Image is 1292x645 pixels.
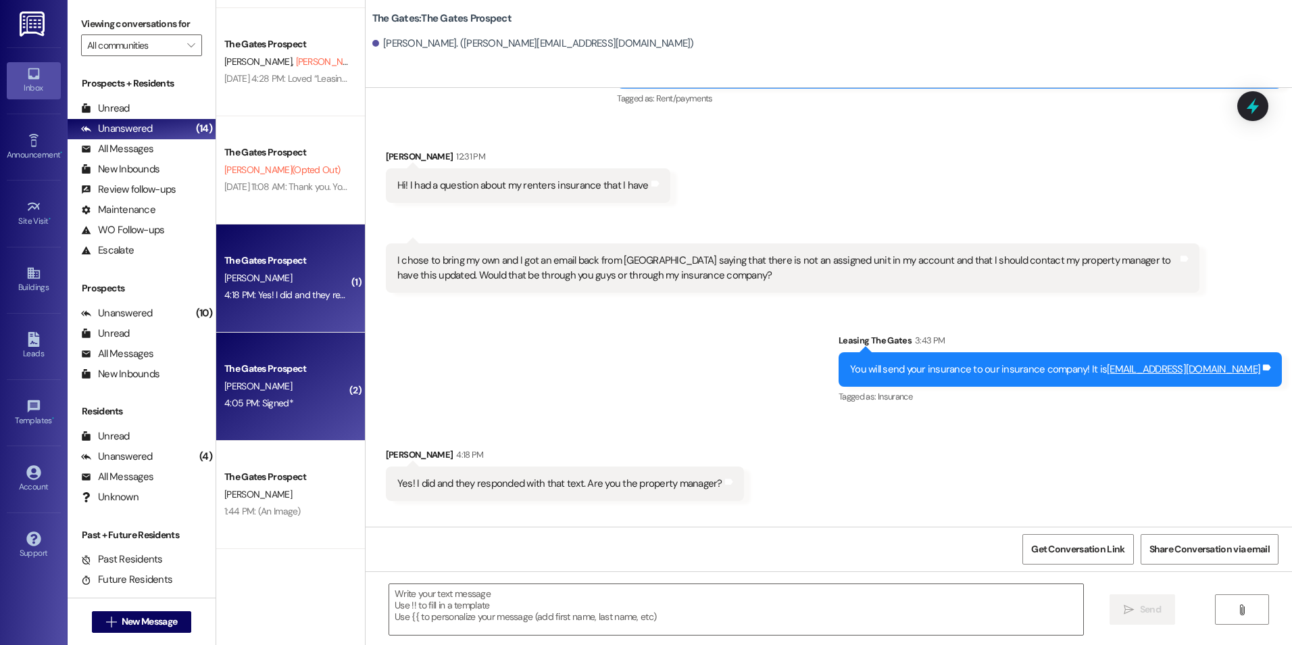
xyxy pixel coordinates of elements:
[81,470,153,484] div: All Messages
[224,380,292,392] span: [PERSON_NAME]
[617,89,1282,108] div: Tagged as:
[81,203,155,217] div: Maintenance
[7,328,61,364] a: Leads
[224,164,340,176] span: [PERSON_NAME] (Opted Out)
[224,181,893,193] div: [DATE] 11:08 AM: Thank you. You will no longer receive texts from this thread. Please reply with ...
[839,387,1282,406] div: Tagged as:
[81,122,153,136] div: Unanswered
[193,118,216,139] div: (14)
[81,162,159,176] div: New Inbounds
[81,243,134,258] div: Escalate
[224,470,349,484] div: The Gates Prospect
[7,195,61,232] a: Site Visit •
[397,178,649,193] div: Hi! I had a question about my renters insurance that I have
[878,391,912,402] span: Insurance
[7,262,61,298] a: Buildings
[81,573,172,587] div: Future Residents
[81,183,176,197] div: Review follow-ups
[372,11,512,26] b: The Gates: The Gates Prospect
[81,367,159,381] div: New Inbounds
[7,395,61,431] a: Templates •
[52,414,54,423] span: •
[7,62,61,99] a: Inbox
[1124,604,1134,615] i: 
[7,527,61,564] a: Support
[81,101,130,116] div: Unread
[224,272,292,284] span: [PERSON_NAME]
[1110,594,1175,625] button: Send
[224,254,349,268] div: The Gates Prospect
[656,93,713,104] span: Rent/payments
[81,306,153,320] div: Unanswered
[912,333,945,348] div: 3:43 PM
[453,448,483,462] div: 4:18 PM
[1107,362,1260,376] a: [EMAIL_ADDRESS][DOMAIN_NAME]
[106,617,116,627] i: 
[224,362,349,376] div: The Gates Prospect
[81,223,164,237] div: WO Follow-ups
[1031,542,1124,556] span: Get Conversation Link
[81,14,202,34] label: Viewing conversations for
[397,254,1178,283] div: I chose to bring my own and I got an email back from [GEOGRAPHIC_DATA] saying that there is not a...
[196,446,216,467] div: (4)
[372,37,694,51] div: [PERSON_NAME]. ([PERSON_NAME][EMAIL_ADDRESS][DOMAIN_NAME])
[122,615,177,629] span: New Message
[224,289,557,301] div: 4:18 PM: Yes! I did and they responded with that text. Are you the property manager?
[87,34,180,56] input: All communities
[92,611,192,633] button: New Message
[81,429,130,444] div: Unread
[81,347,153,361] div: All Messages
[81,327,130,341] div: Unread
[224,55,296,68] span: [PERSON_NAME]
[1022,534,1133,565] button: Get Conversation Link
[81,142,153,156] div: All Messages
[224,505,301,517] div: 1:44 PM: (An Image)
[49,214,51,224] span: •
[224,397,293,409] div: 4:05 PM: Signed*
[453,149,485,164] div: 12:31 PM
[295,55,411,68] span: [PERSON_NAME] (Opted Out)
[224,37,349,51] div: The Gates Prospect
[7,461,61,498] a: Account
[224,145,349,160] div: The Gates Prospect
[81,490,139,504] div: Unknown
[1140,602,1161,617] span: Send
[386,149,670,168] div: [PERSON_NAME]
[68,528,216,542] div: Past + Future Residents
[81,450,153,464] div: Unanswered
[850,362,1260,377] div: You will send your insurance to our insurance company! It is
[1141,534,1278,565] button: Share Conversation via email
[68,76,216,91] div: Prospects + Residents
[1149,542,1270,556] span: Share Conversation via email
[224,488,292,500] span: [PERSON_NAME]
[386,448,744,467] div: [PERSON_NAME]
[20,11,47,37] img: ResiDesk Logo
[187,40,195,51] i: 
[68,404,216,419] div: Residents
[193,303,216,324] div: (10)
[1237,604,1247,615] i: 
[68,281,216,295] div: Prospects
[81,552,163,567] div: Past Residents
[60,148,62,158] span: •
[839,333,1282,352] div: Leasing The Gates
[397,477,722,491] div: Yes! I did and they responded with that text. Are you the property manager?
